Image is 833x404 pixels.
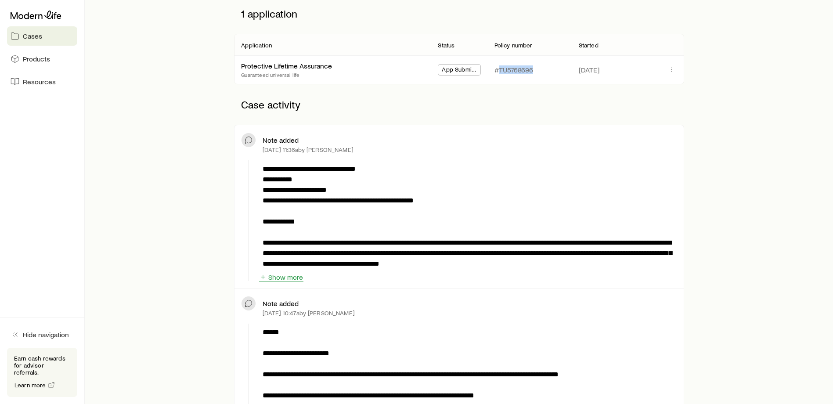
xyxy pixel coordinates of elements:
span: [DATE] [579,65,599,74]
p: Started [579,42,599,49]
div: Earn cash rewards for advisor referrals.Learn more [7,348,77,397]
span: Hide navigation [23,330,69,339]
span: Cases [23,32,42,40]
p: Note added [263,136,299,144]
div: Protective Lifetime Assurance [241,61,332,71]
p: Application [241,42,272,49]
span: App Submitted [442,66,476,75]
span: Products [23,54,50,63]
a: Resources [7,72,77,91]
a: Protective Lifetime Assurance [241,61,332,70]
p: Status [438,42,454,49]
p: 1 application [234,0,684,27]
p: [DATE] 11:36a by [PERSON_NAME] [263,146,353,153]
p: Note added [263,299,299,308]
p: #TU5768696 [494,65,533,74]
p: [DATE] 10:47a by [PERSON_NAME] [263,310,355,317]
p: Policy number [494,42,533,49]
button: Hide navigation [7,325,77,344]
a: Products [7,49,77,69]
p: Case activity [234,91,684,118]
button: Show more [259,273,303,281]
span: Resources [23,77,56,86]
p: Guaranteed universal life [241,71,332,78]
span: Learn more [14,382,46,388]
p: Earn cash rewards for advisor referrals. [14,355,70,376]
a: Cases [7,26,77,46]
